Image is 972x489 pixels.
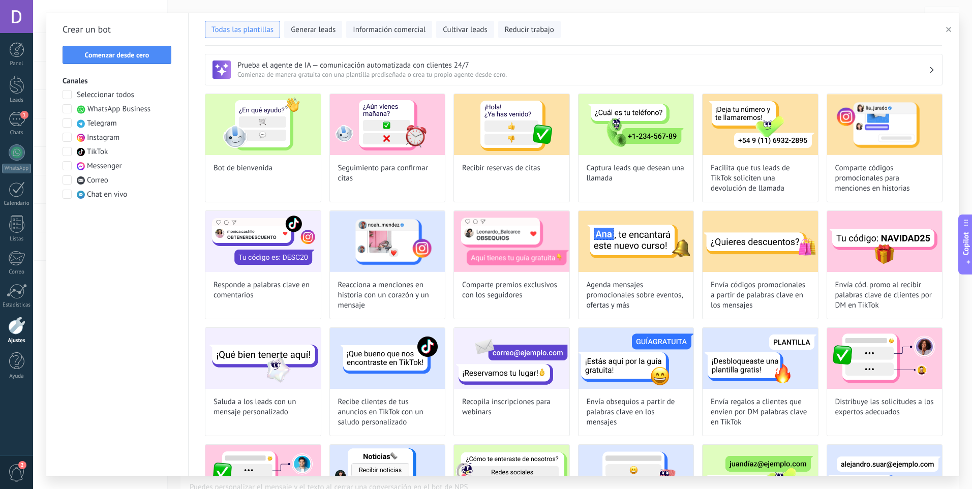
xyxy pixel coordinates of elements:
span: Saluda a los leads con un mensaje personalizado [214,397,313,417]
span: Instagram [87,133,119,143]
div: Listas [2,236,32,242]
span: Todas las plantillas [211,25,274,35]
span: Cultivar leads [443,25,487,35]
span: Telegram [87,118,117,129]
span: Agenda mensajes promocionales sobre eventos, ofertas y más [587,280,686,311]
span: Messenger [87,161,122,171]
div: WhatsApp [2,164,31,173]
span: Envía regalos a clientes que envíen por DM palabras clave en TikTok [711,397,810,427]
div: Panel [2,60,32,67]
button: Comenzar desde cero [63,46,171,64]
button: Reducir trabajo [498,21,561,38]
img: Facilita que tus leads de TikTok soliciten una devolución de llamada [703,94,818,155]
button: Generar leads [284,21,342,38]
span: TikTok [87,147,108,157]
span: Correo [87,175,108,186]
span: Facilita que tus leads de TikTok soliciten una devolución de llamada [711,163,810,194]
h2: Crear un bot [63,21,172,38]
span: Comparte premios exclusivos con los seguidores [462,280,561,300]
span: Chat en vivo [87,190,127,200]
img: Bot de bienvenida [205,94,321,155]
span: Envía códigos promocionales a partir de palabras clave en los mensajes [711,280,810,311]
span: 1 [20,111,28,119]
span: Reacciona a menciones en historia con un corazón y un mensaje [338,280,437,311]
img: Recibir reservas de citas [454,94,569,155]
div: Leads [2,97,32,104]
div: Ajustes [2,338,32,344]
button: Todas las plantillas [205,21,280,38]
span: WhatsApp Business [87,104,150,114]
div: Correo [2,269,32,276]
span: Comenzar desde cero [85,51,149,58]
span: 2 [18,461,26,469]
img: Reacciona a menciones en historia con un corazón y un mensaje [330,211,445,272]
img: Distribuye las solicitudes a los expertos adecuados [827,328,943,389]
div: Chats [2,130,32,136]
div: Calendario [2,200,32,207]
button: Cultivar leads [436,21,494,38]
img: Responde a palabras clave en comentarios [205,211,321,272]
img: Seguimiento para confirmar citas [330,94,445,155]
h3: Canales [63,76,172,86]
span: Recopila inscripciones para webinars [462,397,561,417]
img: Saluda a los leads con un mensaje personalizado [205,328,321,389]
span: Información comercial [353,25,426,35]
img: Recopila inscripciones para webinars [454,328,569,389]
span: Envía cód. promo al recibir palabras clave de clientes por DM en TikTok [835,280,934,311]
button: Información comercial [346,21,432,38]
span: Envía obsequios a partir de palabras clave en los mensajes [587,397,686,427]
span: Seleccionar todos [77,90,134,100]
img: Captura leads que desean una llamada [579,94,694,155]
span: Recibir reservas de citas [462,163,540,173]
img: Comparte premios exclusivos con los seguidores [454,211,569,272]
span: Reducir trabajo [505,25,554,35]
span: Comienza de manera gratuita con una plantilla prediseñada o crea tu propio agente desde cero. [237,70,929,79]
img: Envía cód. promo al recibir palabras clave de clientes por DM en TikTok [827,211,943,272]
img: Envía códigos promocionales a partir de palabras clave en los mensajes [703,211,818,272]
span: Copilot [961,232,971,256]
div: Ayuda [2,373,32,380]
img: Comparte códigos promocionales para menciones en historias [827,94,943,155]
span: Comparte códigos promocionales para menciones en historias [835,163,934,194]
span: Captura leads que desean una llamada [587,163,686,184]
img: Agenda mensajes promocionales sobre eventos, ofertas y más [579,211,694,272]
img: Envía regalos a clientes que envíen por DM palabras clave en TikTok [703,328,818,389]
span: Responde a palabras clave en comentarios [214,280,313,300]
h3: Prueba el agente de IA — comunicación automatizada con clientes 24/7 [237,60,929,70]
img: Envía obsequios a partir de palabras clave en los mensajes [579,328,694,389]
div: Estadísticas [2,302,32,309]
span: Generar leads [291,25,336,35]
img: Recibe clientes de tus anuncios en TikTok con un saludo personalizado [330,328,445,389]
span: Bot de bienvenida [214,163,272,173]
span: Recibe clientes de tus anuncios en TikTok con un saludo personalizado [338,397,437,427]
span: Distribuye las solicitudes a los expertos adecuados [835,397,934,417]
span: Seguimiento para confirmar citas [338,163,437,184]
